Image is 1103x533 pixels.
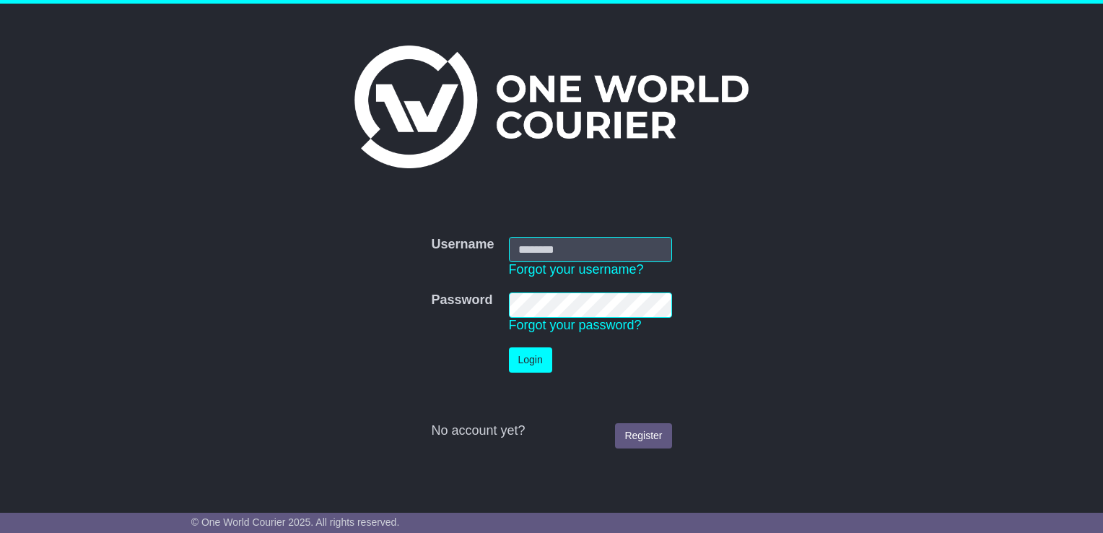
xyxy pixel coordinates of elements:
[191,516,400,528] span: © One World Courier 2025. All rights reserved.
[354,45,749,168] img: One World
[431,292,492,308] label: Password
[431,237,494,253] label: Username
[509,262,644,277] a: Forgot your username?
[615,423,671,448] a: Register
[509,347,552,373] button: Login
[431,423,671,439] div: No account yet?
[509,318,642,332] a: Forgot your password?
